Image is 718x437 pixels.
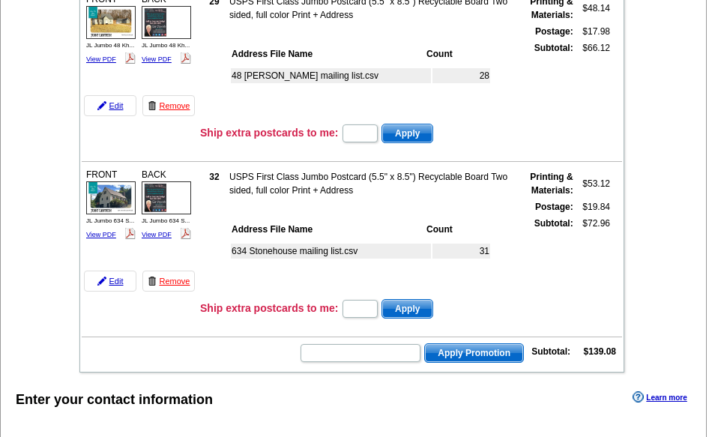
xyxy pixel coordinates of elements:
a: Learn more [633,391,687,403]
td: 48 [PERSON_NAME] mailing list.csv [231,68,431,83]
td: 634 Stonehouse mailing list.csv [231,244,431,259]
a: Edit [84,271,136,292]
a: View PDF [86,55,116,63]
a: View PDF [142,231,172,238]
span: JL Jumbo 48 Kh... [86,42,134,49]
td: 31 [432,244,490,259]
span: JL Jumbo 634 S... [142,217,190,224]
strong: Subtotal: [531,346,570,357]
span: JL Jumbo 634 S... [86,217,134,224]
th: Count [426,222,490,237]
a: View PDF [142,55,172,63]
button: Apply [381,124,433,143]
img: pencil-icon.gif [97,101,106,110]
button: Apply [381,299,433,319]
h3: Ship extra postcards to me: [200,126,338,139]
a: Edit [84,95,136,116]
img: pdf_logo.png [180,228,191,239]
td: $17.98 [576,24,611,39]
strong: Postage: [535,202,573,212]
img: small-thumb.jpg [86,181,136,214]
img: small-thumb.jpg [142,181,191,214]
strong: Printing & Materials: [530,172,573,196]
th: Count [426,46,490,61]
strong: 32 [209,172,219,182]
th: Address File Name [231,46,424,61]
button: Apply Promotion [424,343,524,363]
strong: Postage: [535,26,573,37]
a: Remove [142,271,195,292]
div: BACK [139,166,193,243]
div: Enter your contact information [16,390,213,410]
td: USPS First Class Jumbo Postcard (5.5" x 8.5") Recyclable Board Two sided, full color Print + Address [229,169,511,198]
span: Apply [382,300,432,318]
strong: Subtotal: [534,43,573,53]
img: pencil-icon.gif [97,277,106,286]
span: Apply [382,124,432,142]
td: $66.12 [576,40,611,118]
h3: Ship extra postcards to me: [200,301,338,315]
strong: $139.08 [584,346,616,357]
td: $72.96 [576,216,611,294]
img: pdf_logo.png [124,228,136,239]
td: $19.84 [576,199,611,214]
img: pdf_logo.png [180,52,191,64]
a: View PDF [86,231,116,238]
td: $53.12 [576,169,611,198]
a: Remove [142,95,195,116]
span: Apply Promotion [425,344,523,362]
td: 28 [432,68,490,83]
strong: Subtotal: [534,218,573,229]
div: FRONT [84,166,138,243]
img: trashcan-icon.gif [148,101,157,110]
img: pdf_logo.png [124,52,136,64]
span: JL Jumbo 48 Kh... [142,42,190,49]
img: small-thumb.jpg [142,6,191,38]
img: small-thumb.jpg [86,6,136,38]
img: trashcan-icon.gif [148,277,157,286]
th: Address File Name [231,222,424,237]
